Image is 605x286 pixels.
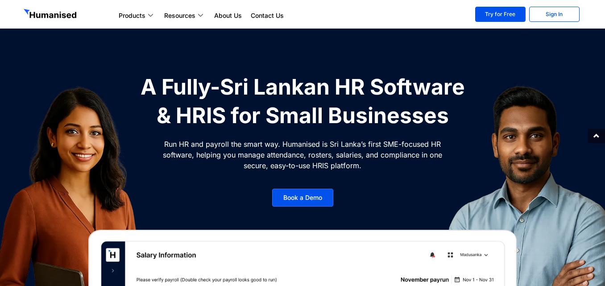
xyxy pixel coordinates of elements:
a: Products [114,10,160,21]
a: Try for Free [475,7,526,22]
span: Book a Demo [283,195,322,201]
a: Sign In [529,7,580,22]
a: About Us [210,10,246,21]
img: GetHumanised Logo [24,9,78,21]
a: Contact Us [246,10,288,21]
p: Run HR and payroll the smart way. Humanised is Sri Lanka’s first SME-focused HR software, helping... [162,139,443,171]
a: Resources [160,10,210,21]
h1: A Fully-Sri Lankan HR Software & HRIS for Small Businesses [135,73,470,130]
a: Book a Demo [272,189,333,207]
